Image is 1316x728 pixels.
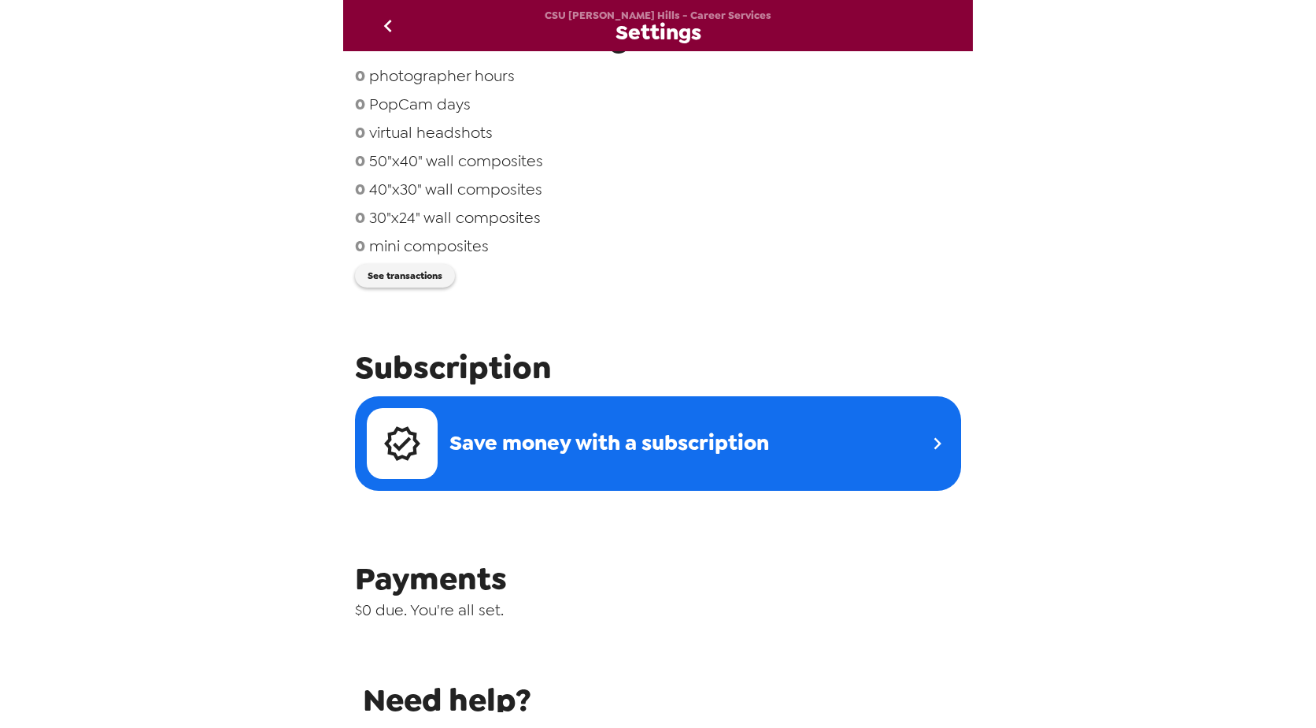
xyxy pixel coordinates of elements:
[355,65,365,86] span: 0
[449,429,769,458] span: Save money with a subscription
[369,94,471,114] span: PopCam days
[355,347,961,388] span: Subscription
[355,207,365,228] span: 0
[355,264,455,288] button: See transactions
[363,679,961,721] span: Need help?
[355,150,365,171] span: 0
[615,22,701,43] span: Settings
[355,396,961,491] a: Save money with a subscription
[369,179,542,199] span: 40"x30" wall composites
[355,236,365,256] span: 0
[369,122,493,143] span: virtual headshots
[369,65,515,86] span: photographer hours
[355,179,365,199] span: 0
[369,207,541,228] span: 30"x24" wall composites
[369,150,543,171] span: 50"x40" wall composites
[355,94,365,114] span: 0
[355,600,961,620] span: $0 due. You're all set.
[355,558,961,600] span: Payments
[369,236,489,256] span: mini composites
[355,122,365,143] span: 0
[545,9,771,22] span: CSU [PERSON_NAME] Hills - Career Services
